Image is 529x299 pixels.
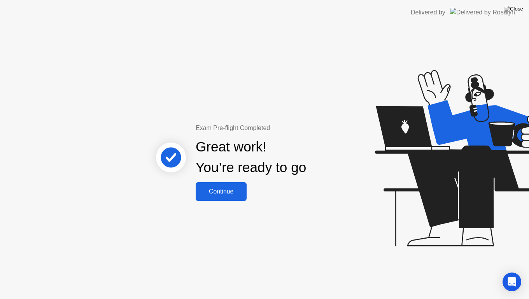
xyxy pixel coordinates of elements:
[196,182,247,201] button: Continue
[198,188,244,195] div: Continue
[504,6,523,12] img: Close
[450,8,515,17] img: Delivered by Rosalyn
[196,137,306,178] div: Great work! You’re ready to go
[503,273,521,291] div: Open Intercom Messenger
[411,8,445,17] div: Delivered by
[196,123,356,133] div: Exam Pre-flight Completed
